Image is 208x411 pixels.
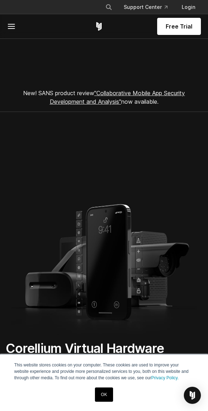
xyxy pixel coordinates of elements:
[157,18,201,35] a: Free Trial
[176,1,201,14] a: Login
[95,387,113,402] a: OK
[6,340,202,356] h1: Corellium Virtual Hardware
[95,22,103,31] a: Corellium Home
[14,362,194,381] p: This website stores cookies on your computer. These cookies are used to improve your website expe...
[23,89,185,105] span: New! SANS product review now available.
[166,22,192,31] span: Free Trial
[102,1,115,14] button: Search
[11,196,197,335] img: Corellium_HomepageBanner_Mobile-Inline
[184,387,201,404] div: Open Intercom Messenger
[50,89,185,105] a: "Collaborative Mobile App Security Development and Analysis"
[118,1,173,14] a: Support Center
[151,375,178,380] a: Privacy Policy.
[100,1,201,14] div: Navigation Menu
